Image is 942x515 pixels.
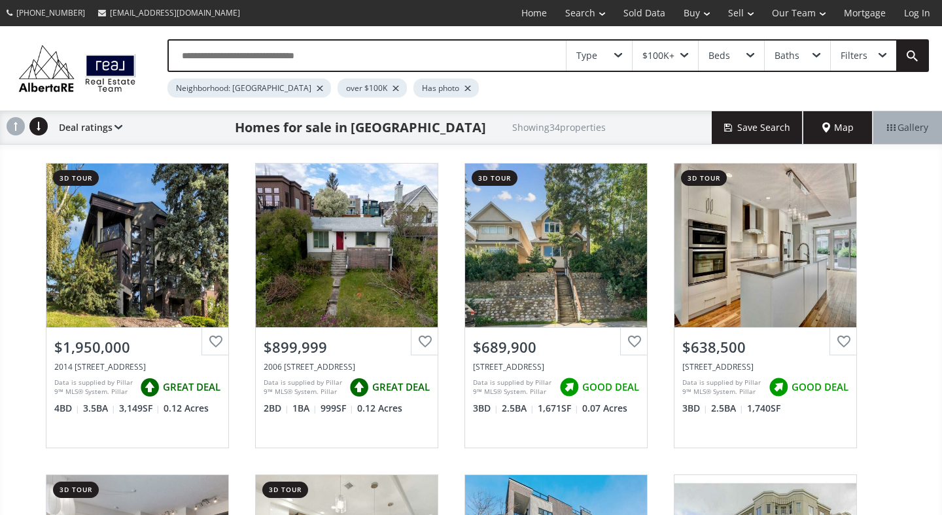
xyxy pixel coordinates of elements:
span: 3.5 BA [83,402,116,415]
span: 0.12 Acres [357,402,402,415]
div: $638,500 [682,337,848,357]
div: Has photo [413,79,479,98]
a: 3d tour$689,900[STREET_ADDRESS]Data is supplied by Pillar 9™ MLS® System. Pillar 9™ is the owner ... [451,150,661,461]
div: $689,900 [473,337,639,357]
img: Logo [13,42,141,96]
span: 1,671 SF [538,402,579,415]
span: 3 BD [682,402,708,415]
h2: Showing 34 properties [512,122,606,132]
span: 0.12 Acres [164,402,209,415]
div: Data is supplied by Pillar 9™ MLS® System. Pillar 9™ is the owner of the copyright in its MLS® Sy... [54,378,133,397]
span: [PHONE_NUMBER] [16,7,85,18]
div: Data is supplied by Pillar 9™ MLS® System. Pillar 9™ is the owner of the copyright in its MLS® Sy... [473,378,553,397]
div: Filters [841,51,867,60]
button: Save Search [712,111,803,144]
div: Data is supplied by Pillar 9™ MLS® System. Pillar 9™ is the owner of the copyright in its MLS® Sy... [682,378,762,397]
div: $100K+ [642,51,674,60]
img: rating icon [346,374,372,400]
span: GOOD DEAL [582,380,639,394]
img: rating icon [765,374,792,400]
img: rating icon [137,374,163,400]
span: 4 BD [54,402,80,415]
div: 2717 17 Street SW #208, Calgary, AB T2T 4N4 [682,361,848,372]
div: Type [576,51,597,60]
div: Data is supplied by Pillar 9™ MLS® System. Pillar 9™ is the owner of the copyright in its MLS® Sy... [264,378,343,397]
span: 0.07 Acres [582,402,627,415]
span: 2.5 BA [711,402,744,415]
div: $899,999 [264,337,430,357]
a: 3d tour$1,950,0002014 [STREET_ADDRESS]Data is supplied by Pillar 9™ MLS® System. Pillar 9™ is the... [33,150,242,461]
span: 2.5 BA [502,402,534,415]
a: $899,9992006 [STREET_ADDRESS]Data is supplied by Pillar 9™ MLS® System. Pillar 9™ is the owner of... [242,150,451,461]
a: [EMAIL_ADDRESS][DOMAIN_NAME] [92,1,247,25]
span: GREAT DEAL [163,380,220,394]
div: Map [803,111,873,144]
span: 3,149 SF [119,402,160,415]
div: over $100K [338,79,407,98]
div: Beds [708,51,730,60]
span: Map [822,121,854,134]
div: Gallery [873,111,942,144]
div: Deal ratings [52,111,122,144]
a: 3d tour$638,500[STREET_ADDRESS]Data is supplied by Pillar 9™ MLS® System. Pillar 9™ is the owner ... [661,150,870,461]
span: 2 BD [264,402,289,415]
span: [EMAIL_ADDRESS][DOMAIN_NAME] [110,7,240,18]
span: GOOD DEAL [792,380,848,394]
div: 2014 30 Avenue SW, Calgary, AB T2T 1R2 [54,361,220,372]
div: Neighborhood: [GEOGRAPHIC_DATA] [167,79,331,98]
span: Gallery [887,121,928,134]
span: 1 BA [292,402,317,415]
div: $1,950,000 [54,337,220,357]
div: 1809 28 Avenue SW, Calgary, AB T2T 1J9 [473,361,639,372]
img: rating icon [556,374,582,400]
span: 3 BD [473,402,498,415]
div: 2006 30 Avenue SW, Calgary, AB T2T 1R2 [264,361,430,372]
span: GREAT DEAL [372,380,430,394]
span: 999 SF [321,402,354,415]
div: Baths [775,51,799,60]
span: 1,740 SF [747,402,780,415]
h1: Homes for sale in [GEOGRAPHIC_DATA] [235,118,486,137]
